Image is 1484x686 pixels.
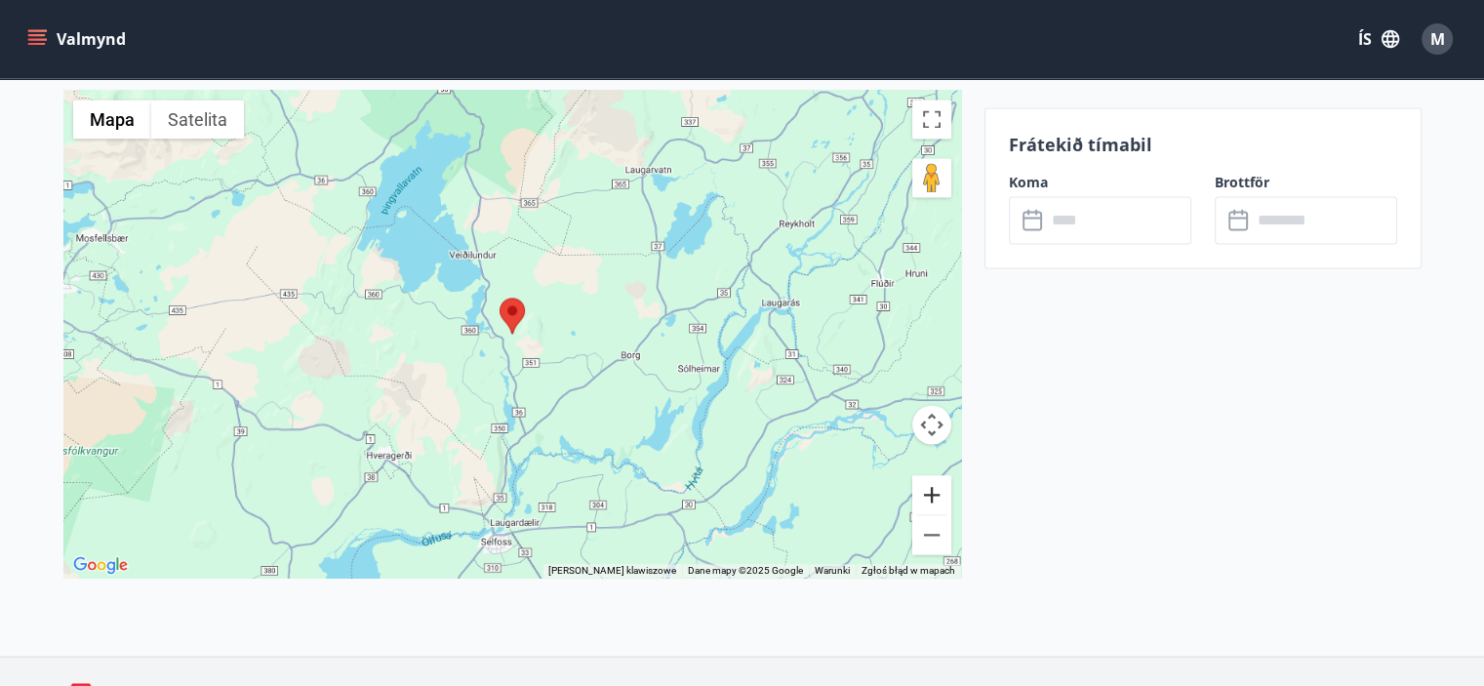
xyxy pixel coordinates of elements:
button: Pokaż zdjęcia satelitarne [151,100,244,139]
button: menu [23,21,134,57]
button: Powiększ [912,475,951,514]
button: ÍS [1347,21,1410,57]
button: Pomniejsz [912,515,951,554]
label: Koma [1009,173,1191,192]
a: Warunki (otwiera się w nowej karcie) [815,565,850,576]
span: Dane mapy ©2025 Google [688,565,803,576]
p: Frátekið tímabil [1009,132,1397,157]
a: Pokaż ten obszar w Mapach Google (otwiera się w nowym oknie) [68,552,133,578]
button: M [1414,16,1461,62]
button: Przeciągnij Pegmana na mapę, by otworzyć widok Street View [912,158,951,197]
label: Brottför [1215,173,1397,192]
img: Google [68,552,133,578]
button: Skróty klawiszowe [548,564,676,578]
a: Zgłoś błąd w mapach [862,565,955,576]
button: Pokaż mapę ulic [73,100,151,139]
button: Sterowanie kamerą na mapie [912,405,951,444]
span: M [1430,28,1445,50]
button: Włącz widok pełnoekranowy [912,100,951,139]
